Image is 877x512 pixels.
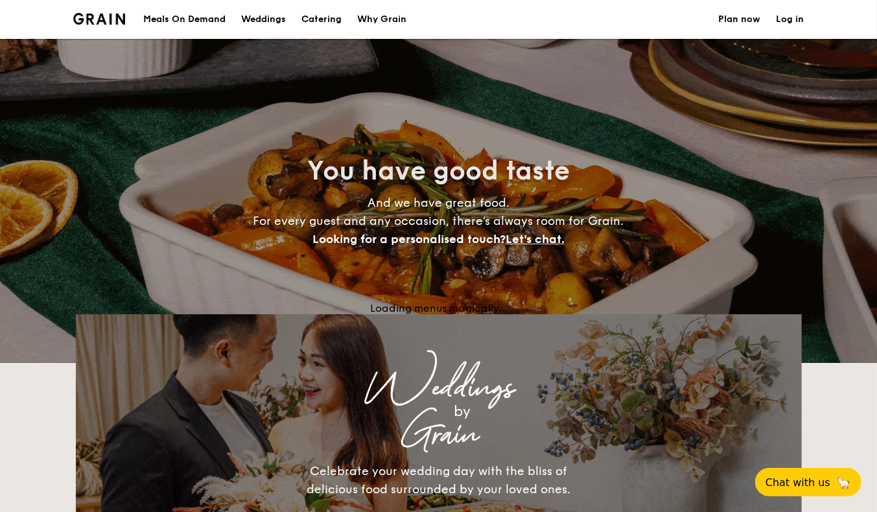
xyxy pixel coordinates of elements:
a: Logotype [73,13,126,25]
button: Chat with us🦙 [755,468,861,496]
span: Let's chat. [506,232,565,246]
div: Weddings [190,377,688,400]
div: Grain [190,423,688,447]
div: Celebrate your wedding day with the bliss of delicious food surrounded by your loved ones. [293,462,585,498]
span: Chat with us [766,476,830,489]
img: Grain [73,13,126,25]
span: And we have great food. For every guest and any occasion, there’s always room for Grain. [253,196,624,246]
span: Looking for a personalised touch? [312,232,506,246]
span: 🦙 [836,475,851,490]
div: Loading menus magically... [76,302,802,314]
div: by [238,400,688,423]
span: You have good taste [307,156,570,187]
